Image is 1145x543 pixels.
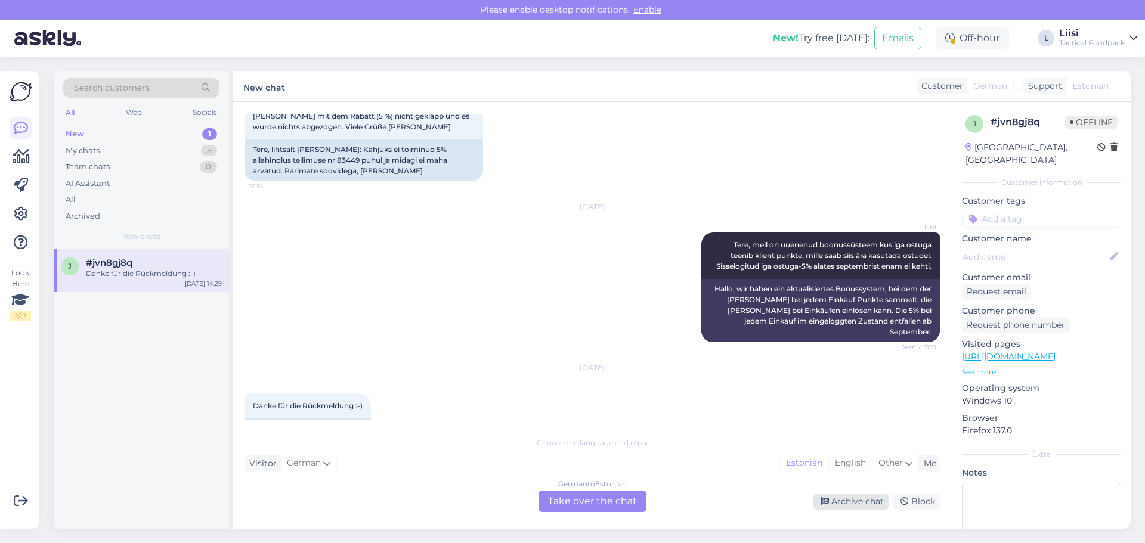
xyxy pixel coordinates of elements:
[248,182,293,191] span: 20:14
[630,4,665,15] span: Enable
[965,141,1097,166] div: [GEOGRAPHIC_DATA], [GEOGRAPHIC_DATA]
[917,80,963,92] div: Customer
[1059,29,1138,48] a: LiisiTactical Foodpack
[962,412,1121,424] p: Browser
[122,231,160,242] span: New chats
[66,128,84,140] div: New
[962,271,1121,284] p: Customer email
[780,454,828,472] div: Estonian
[936,27,1009,49] div: Off-hour
[123,105,144,120] div: Web
[66,161,110,173] div: Team chats
[962,367,1121,377] p: See more ...
[963,250,1107,263] input: Add name
[1059,29,1125,38] div: Liisi
[253,401,363,410] span: Danke für die Rückmeldung :-)
[253,101,471,131] span: Hallo, kurzer Hinweis: bei Bestellung #83449 hat [PERSON_NAME] mit dem Rabatt (5 %) nicht geklapp...
[962,395,1121,407] p: Windows 10
[243,78,285,94] label: New chat
[245,362,940,373] div: [DATE]
[1072,80,1109,92] span: Estonian
[74,82,150,94] span: Search customers
[200,161,217,173] div: 0
[892,223,936,232] span: Liisi
[962,210,1121,228] input: Add a tag
[973,80,1007,92] span: German
[828,454,872,472] div: English
[962,195,1121,207] p: Customer tags
[201,145,217,157] div: 5
[962,232,1121,245] p: Customer name
[202,128,217,140] div: 1
[962,351,1056,362] a: [URL][DOMAIN_NAME]
[86,268,222,279] div: Danke für die Rückmeldung :-)
[66,145,100,157] div: My chats
[190,105,219,120] div: Socials
[245,201,940,212] div: [DATE]
[185,279,222,288] div: [DATE] 14:29
[892,343,936,352] span: Seen ✓ 11:19
[773,31,869,45] div: Try free [DATE]:
[962,284,1031,300] div: Request email
[962,317,1070,333] div: Request phone number
[919,457,936,470] div: Me
[66,194,76,206] div: All
[10,311,31,321] div: 2 / 3
[245,418,371,439] div: Tänan tagasiside eest :-)
[539,491,646,512] div: Take over the chat
[10,80,32,103] img: Askly Logo
[973,119,976,128] span: j
[66,178,110,190] div: AI Assistant
[10,268,31,321] div: Look Here
[1065,116,1118,129] span: Offline
[63,105,77,120] div: All
[962,177,1121,188] div: Customer information
[68,262,72,271] span: j
[245,139,483,181] div: Tere, lihtsalt [PERSON_NAME]: Kahjuks ei toiminud 5% allahindlus tellimuse nr 83449 puhul ja mida...
[245,457,277,470] div: Visitor
[962,467,1121,479] p: Notes
[962,305,1121,317] p: Customer phone
[962,424,1121,437] p: Firefox 137.0
[245,437,940,448] div: Choose the language and reply
[962,449,1121,460] div: Extra
[878,457,903,468] span: Other
[701,279,940,342] div: Hallo, wir haben ein aktualisiertes Bonussystem, bei dem der [PERSON_NAME] bei jedem Einkauf Punk...
[66,210,100,222] div: Archived
[813,494,889,510] div: Archive chat
[962,382,1121,395] p: Operating system
[1023,80,1062,92] div: Support
[558,479,627,489] div: German to Estonian
[773,32,799,44] b: New!
[1038,30,1054,46] div: L
[716,240,933,271] span: Tere, meil on uuenenud boonussüsteem kus iga ostuga teenib klient punkte, mille saab siis ära kas...
[991,115,1065,129] div: # jvn8gj8q
[874,27,921,49] button: Emails
[893,494,940,510] div: Block
[86,257,132,268] span: #jvn8gj8q
[962,338,1121,350] p: Visited pages
[287,457,321,470] span: German
[1059,38,1125,48] div: Tactical Foodpack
